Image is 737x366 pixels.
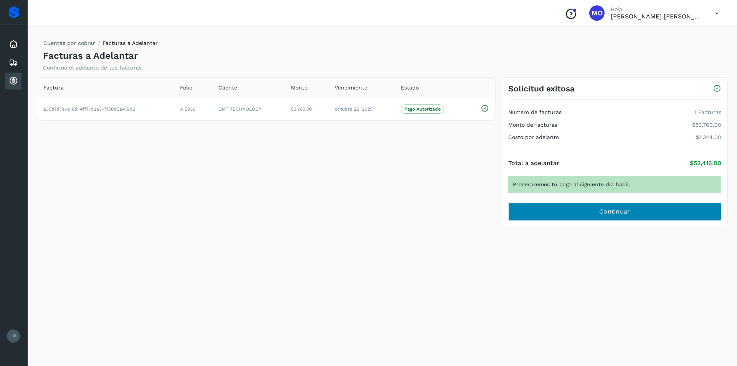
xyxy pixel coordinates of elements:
span: Vencimiento [335,84,367,92]
h4: Facturas a Adelantar [43,50,138,61]
span: 53,760.00 [291,106,312,112]
h4: Costo por adelanto [508,134,559,141]
h3: Solicitud exitosa [508,84,575,93]
p: 1 Facturas [694,109,721,116]
span: Facturas a Adelantar [102,40,158,46]
span: Cliente [218,84,237,92]
p: Confirma el adelanto de tus facturas [43,65,142,71]
h4: Total a adelantar [508,159,559,167]
span: Folio [180,84,192,92]
p: Hola, [611,6,703,13]
div: Procesaremos tu pago al siguiente día hábil. [508,176,721,193]
span: Estado [401,84,419,92]
p: Macaria Olvera Camarillo [611,13,703,20]
span: Continuar [599,207,630,216]
td: a35d1d7e-a18d-4ff7-b2a3-7150d5a419b6 [37,98,174,120]
a: Cuentas por cobrar [43,40,95,46]
td: DMT TECHNOLOGY [212,98,285,120]
div: Cuentas por cobrar [5,73,21,89]
span: Factura [43,84,64,92]
div: Inicio [5,36,21,53]
button: Continuar [508,202,721,221]
nav: breadcrumb [43,39,158,50]
div: Embarques [5,54,21,71]
span: octubre 29, 2025 [335,106,373,112]
p: $1,344.00 [696,134,721,141]
p: $52,416.00 [690,159,721,167]
p: $53,760.00 [692,122,721,128]
h4: Monto de facturas [508,122,557,128]
h4: Número de facturas [508,109,562,116]
td: A 5936 [174,98,212,120]
span: Monto [291,84,307,92]
p: Pago Autorizado [404,106,441,112]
